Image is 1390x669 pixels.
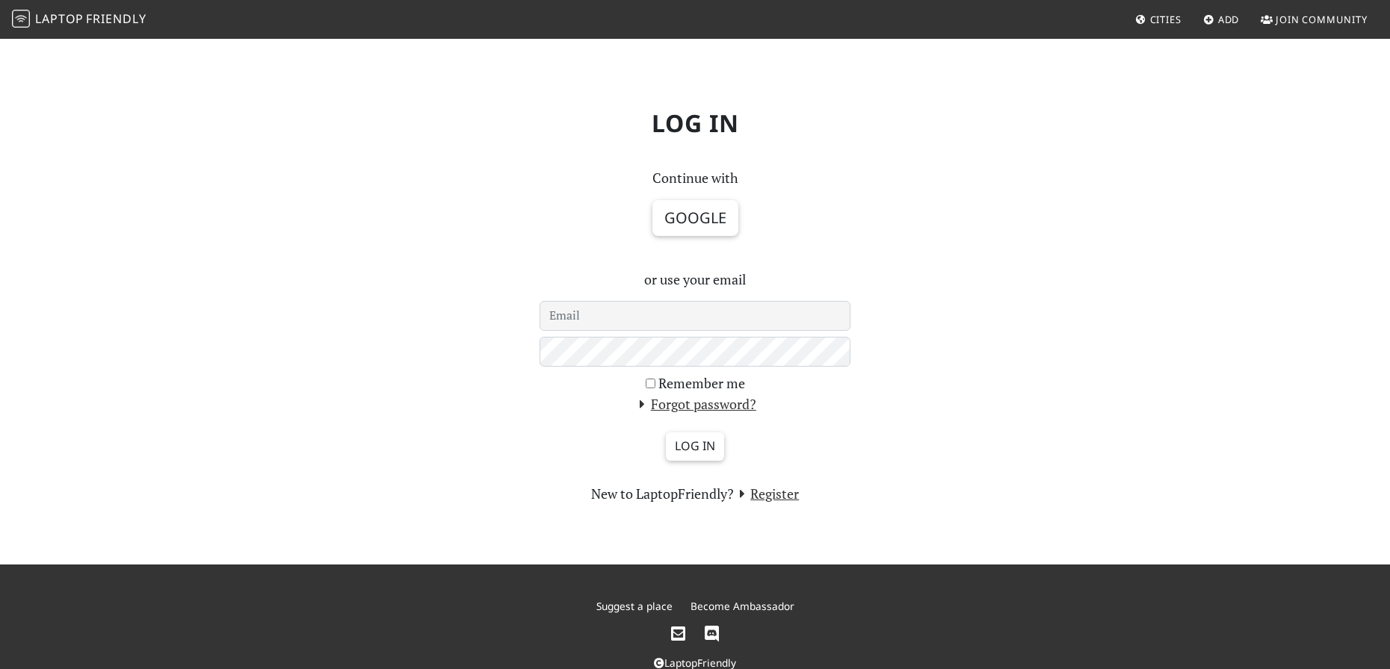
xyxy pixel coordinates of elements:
[1150,13,1181,26] span: Cities
[540,167,850,189] p: Continue with
[1218,13,1240,26] span: Add
[658,373,745,394] label: Remember me
[12,10,30,28] img: LaptopFriendly
[596,599,673,613] a: Suggest a place
[652,200,738,236] button: Google
[1276,13,1368,26] span: Join Community
[12,7,146,33] a: LaptopFriendly LaptopFriendly
[734,485,800,502] a: Register
[35,10,84,27] span: Laptop
[1129,6,1187,33] a: Cities
[1197,6,1246,33] a: Add
[540,301,850,331] input: Email
[691,599,794,613] a: Become Ambassador
[540,269,850,290] p: or use your email
[202,97,1188,149] h1: Log in
[666,432,724,461] input: Log in
[540,483,850,505] section: New to LaptopFriendly?
[1255,6,1374,33] a: Join Community
[86,10,146,27] span: Friendly
[634,395,756,413] a: Forgot password?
